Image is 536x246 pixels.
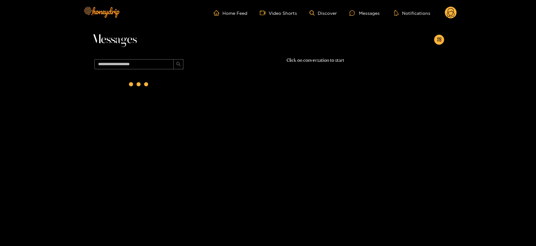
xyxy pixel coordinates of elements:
span: video-camera [260,10,269,16]
button: appstore-add [434,35,444,45]
button: Notifications [392,10,432,16]
a: Video Shorts [260,10,297,16]
span: search [176,62,181,67]
span: home [214,10,222,16]
span: Messages [92,32,137,47]
a: Home Feed [214,10,247,16]
div: Messages [349,9,380,17]
button: search [173,59,183,69]
a: Discover [310,10,337,16]
p: Click on conversation to start [186,57,444,64]
span: appstore-add [437,37,442,43]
